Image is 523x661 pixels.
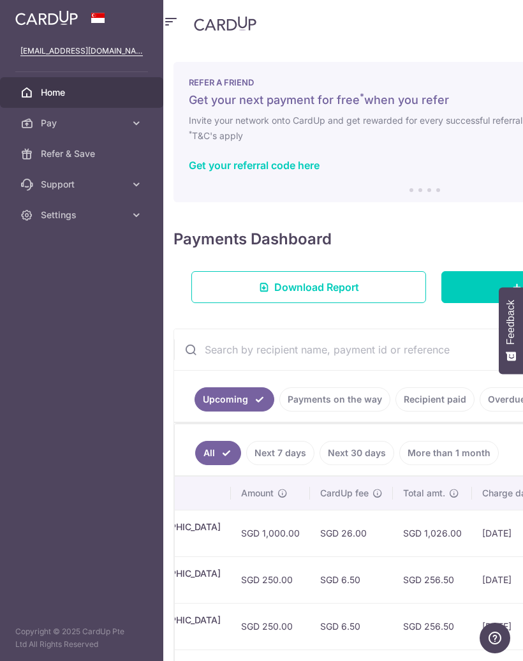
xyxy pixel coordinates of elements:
[395,387,475,412] a: Recipient paid
[231,510,310,556] td: SGD 1,000.00
[310,556,393,603] td: SGD 6.50
[310,603,393,650] td: SGD 6.50
[231,556,310,603] td: SGD 250.00
[15,10,78,26] img: CardUp
[41,147,125,160] span: Refer & Save
[241,487,274,500] span: Amount
[274,279,359,295] span: Download Report
[189,159,320,172] a: Get your referral code here
[195,387,274,412] a: Upcoming
[505,300,517,345] span: Feedback
[393,556,472,603] td: SGD 256.50
[393,603,472,650] td: SGD 256.50
[246,441,314,465] a: Next 7 days
[231,603,310,650] td: SGD 250.00
[320,441,394,465] a: Next 30 days
[195,441,241,465] a: All
[194,16,256,31] img: CardUp
[403,487,445,500] span: Total amt.
[41,86,125,99] span: Home
[310,510,393,556] td: SGD 26.00
[320,487,369,500] span: CardUp fee
[393,510,472,556] td: SGD 1,026.00
[191,271,426,303] a: Download Report
[279,387,390,412] a: Payments on the way
[41,178,125,191] span: Support
[499,287,523,374] button: Feedback - Show survey
[173,228,332,251] h4: Payments Dashboard
[41,117,125,130] span: Pay
[480,623,510,655] iframe: Opens a widget where you can find more information
[399,441,499,465] a: More than 1 month
[41,209,125,221] span: Settings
